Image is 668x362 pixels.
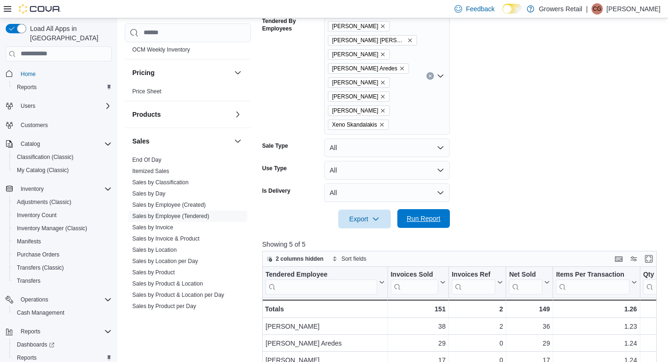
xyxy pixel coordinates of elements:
span: Feedback [466,4,494,14]
button: Sales [232,136,243,147]
a: Inventory Count [13,210,61,221]
label: Sale Type [262,142,288,150]
span: Operations [21,296,48,303]
button: All [324,161,450,180]
label: Tendered By Employees [262,17,320,32]
a: Purchase Orders [13,249,63,260]
a: My Catalog (Classic) [13,165,73,176]
div: 151 [390,303,445,315]
span: Operations [17,294,112,305]
button: Run Report [397,209,450,228]
span: [PERSON_NAME] [332,106,379,115]
div: [PERSON_NAME] Aredes [266,338,385,349]
span: Sales by Location [132,246,177,254]
span: Aman Shaikh [328,21,390,31]
button: Remove Aman Shaikh from selection in this group [380,23,386,29]
input: Dark Mode [502,4,522,14]
span: Sales by Product [132,269,175,276]
div: [PERSON_NAME] [266,321,385,332]
span: Xeno Skandalakis [328,120,389,130]
span: [PERSON_NAME] [PERSON_NAME] [PERSON_NAME] [332,36,405,45]
div: Items Per Transaction [556,270,630,279]
div: Invoices Ref [452,270,495,279]
span: Sales by Employee (Tendered) [132,212,209,220]
a: Sales by Product & Location per Day [132,292,224,298]
button: Invoices Sold [390,270,445,294]
div: 1.26 [556,303,637,315]
span: Transfers (Classic) [17,264,64,271]
span: Home [17,68,112,80]
span: Reports [17,354,37,362]
h3: Pricing [132,68,154,77]
span: Adjustments (Classic) [17,198,71,206]
span: Xeno Skandalakis [332,120,377,129]
button: Enter fullscreen [643,253,654,264]
span: Classification (Classic) [17,153,74,161]
a: Itemized Sales [132,168,169,174]
button: Remove Xeno Skandalakis from selection in this group [379,122,385,128]
span: 2 columns hidden [276,255,324,263]
span: Reports [17,83,37,91]
button: Sort fields [328,253,370,264]
span: Classification (Classic) [13,151,112,163]
a: Dashboards [9,338,115,351]
span: Sales by Classification [132,179,189,186]
span: Christina Gallant [328,49,390,60]
label: Use Type [262,165,287,172]
span: Load All Apps in [GEOGRAPHIC_DATA] [26,24,112,43]
button: Transfers (Classic) [9,261,115,274]
a: Customers [17,120,52,131]
span: Sales by Product per Day [132,302,196,310]
a: Inventory Manager (Classic) [13,223,91,234]
button: Classification (Classic) [9,151,115,164]
button: Manifests [9,235,115,248]
div: Tendered Employee [266,270,377,294]
button: Export [338,210,391,228]
span: [PERSON_NAME] [332,78,379,87]
button: Reports [17,326,44,337]
button: Keyboard shortcuts [613,253,624,264]
span: Dashboards [17,341,54,348]
div: Sales [125,154,251,316]
div: 1.24 [556,338,637,349]
p: Showing 5 of 5 [262,240,660,249]
div: 0 [452,338,503,349]
span: Andre Luis Tosta Pedreira Alvares [328,35,417,45]
span: Reports [13,82,112,93]
button: Pricing [132,68,230,77]
button: Reports [9,81,115,94]
div: Invoices Sold [390,270,438,279]
a: Sales by Location per Day [132,258,198,264]
a: Manifests [13,236,45,247]
button: Catalog [2,137,115,151]
button: Pricing [232,67,243,78]
button: Remove Skylar Hobbs from selection in this group [380,108,386,113]
p: [PERSON_NAME] [607,3,660,15]
button: Remove Andre Luis Tosta Pedreira Alvares from selection in this group [407,38,413,43]
button: My Catalog (Classic) [9,164,115,177]
a: Sales by Product per Day [132,303,196,309]
span: Inventory [17,183,112,195]
span: Reports [21,328,40,335]
div: Pricing [125,86,251,101]
div: 38 [390,321,445,332]
h3: Sales [132,136,150,146]
div: 29 [390,338,445,349]
a: Sales by Invoice & Product [132,235,199,242]
button: Display options [628,253,639,264]
span: Sales by Location per Day [132,257,198,265]
span: Sort fields [342,255,366,263]
a: OCM Weekly Inventory [132,46,190,53]
label: Is Delivery [262,187,290,195]
span: Home [21,70,36,78]
div: Net Sold [509,270,542,294]
button: Catalog [17,138,44,150]
span: Sales by Product & Location [132,280,203,287]
button: Net Sold [509,270,550,294]
button: Operations [17,294,52,305]
a: Sales by Invoice [132,224,173,231]
span: Purchase Orders [17,251,60,258]
button: Customers [2,118,115,132]
button: Inventory Manager (Classic) [9,222,115,235]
